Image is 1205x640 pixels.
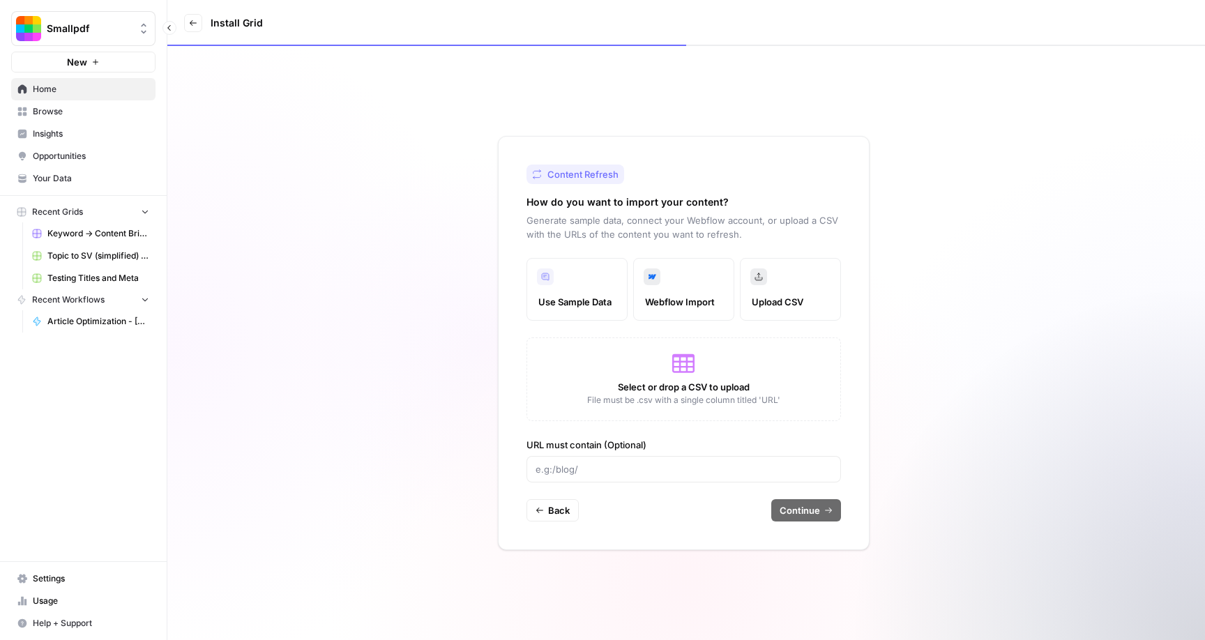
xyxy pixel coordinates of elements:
button: Back [526,499,579,521]
h2: How do you want to import your content? [526,195,729,209]
img: Smallpdf Logo [16,16,41,41]
a: Your Data [11,167,156,190]
span: New [67,55,87,69]
input: e.g:/blog/ [536,462,832,476]
span: Content Refresh [547,167,619,181]
span: Browse [33,105,149,118]
button: Workspace: Smallpdf [11,11,156,46]
span: Webflow Import [645,295,722,309]
span: Upload CSV [752,295,829,309]
button: Recent Workflows [11,289,156,310]
span: Opportunities [33,150,149,162]
span: Help + Support [33,617,149,630]
span: Use Sample Data [538,295,616,309]
span: File must be .csv with a single column titled 'URL' [587,394,780,406]
span: Settings [33,572,149,585]
a: Browse [11,100,156,123]
span: Article Optimization - [PERSON_NAME] [47,315,149,328]
h3: Install Grid [211,16,263,30]
span: Usage [33,595,149,607]
span: Insights [33,128,149,140]
span: Select or drop a CSV to upload [618,380,750,394]
span: Smallpdf [47,22,131,36]
span: Keyword -> Content Brief -> Article [47,227,149,240]
a: Insights [11,123,156,145]
span: Your Data [33,172,149,185]
button: Help + Support [11,612,156,634]
a: Keyword -> Content Brief -> Article [26,222,156,245]
span: Back [548,503,570,517]
a: Article Optimization - [PERSON_NAME] [26,310,156,333]
span: Recent Grids [32,206,83,218]
button: New [11,52,156,73]
a: Settings [11,567,156,590]
label: URL must contain (Optional) [526,438,841,452]
span: Continue [780,503,820,517]
span: Recent Workflows [32,294,105,306]
a: Home [11,78,156,100]
span: Testing Titles and Meta [47,272,149,284]
a: Usage [11,590,156,612]
a: Topic to SV (simplified) Grid [26,245,156,267]
span: Topic to SV (simplified) Grid [47,250,149,262]
a: Opportunities [11,145,156,167]
p: Generate sample data, connect your Webflow account, or upload a CSV with the URLs of the content ... [526,213,841,241]
a: Testing Titles and Meta [26,267,156,289]
span: Home [33,83,149,96]
button: Continue [771,499,841,521]
button: Recent Grids [11,201,156,222]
